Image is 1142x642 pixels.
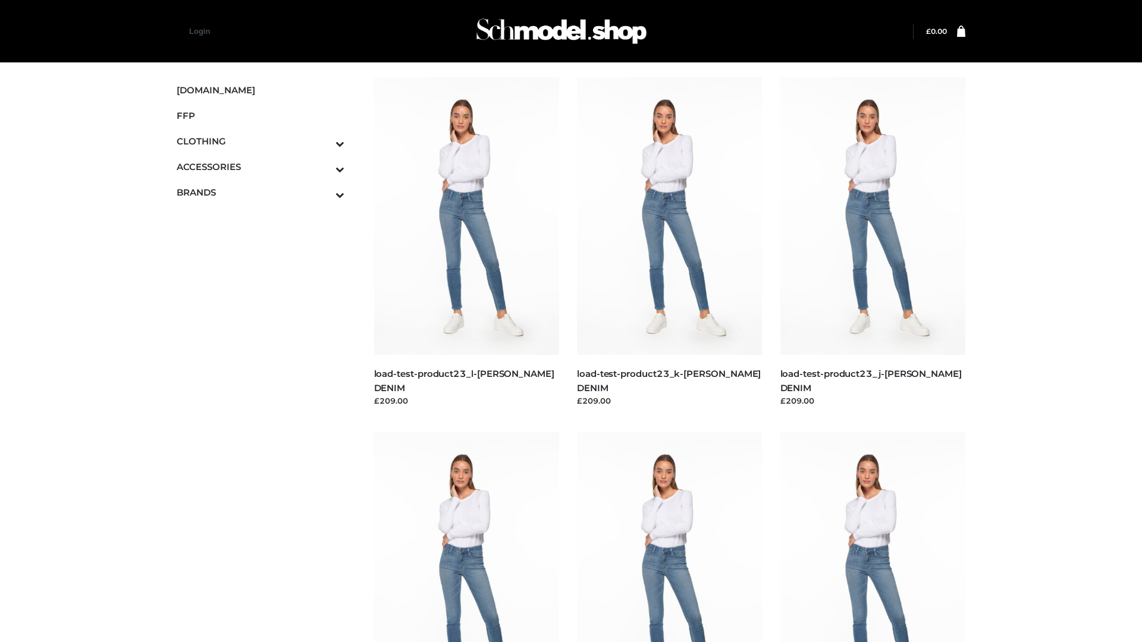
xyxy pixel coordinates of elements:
div: £209.00 [577,395,763,407]
span: [DOMAIN_NAME] [177,83,344,97]
a: BRANDSToggle Submenu [177,180,344,205]
a: ACCESSORIESToggle Submenu [177,154,344,180]
a: £0.00 [926,27,947,36]
div: £209.00 [780,395,966,407]
a: load-test-product23_j-[PERSON_NAME] DENIM [780,368,962,393]
button: Toggle Submenu [303,154,344,180]
span: £ [926,27,931,36]
a: FFP [177,103,344,128]
a: CLOTHINGToggle Submenu [177,128,344,154]
a: load-test-product23_k-[PERSON_NAME] DENIM [577,368,761,393]
div: £209.00 [374,395,560,407]
a: [DOMAIN_NAME] [177,77,344,103]
a: load-test-product23_l-[PERSON_NAME] DENIM [374,368,554,393]
a: Login [189,27,210,36]
button: Toggle Submenu [303,180,344,205]
button: Toggle Submenu [303,128,344,154]
span: CLOTHING [177,134,344,148]
span: FFP [177,109,344,122]
span: ACCESSORIES [177,160,344,174]
img: Schmodel Admin 964 [472,8,651,55]
bdi: 0.00 [926,27,947,36]
span: BRANDS [177,185,344,199]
